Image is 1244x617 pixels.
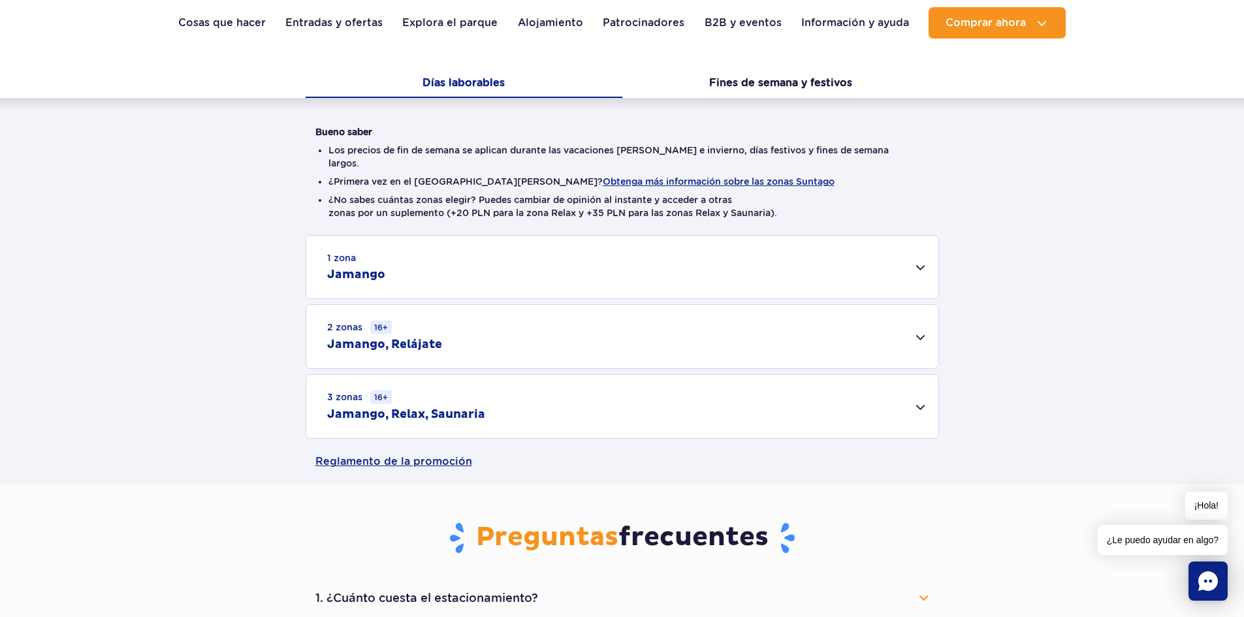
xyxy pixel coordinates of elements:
font: Explora el parque [402,16,498,29]
font: 16+ [374,323,388,332]
font: frecuentes [618,521,769,554]
font: Alojamiento [518,16,583,29]
font: Jamango, Relax, Saunaria [327,407,485,422]
a: Alojamiento [518,7,583,39]
button: Días laborables [306,71,622,98]
font: ¿Primera vez en el [GEOGRAPHIC_DATA][PERSON_NAME]? [328,176,603,187]
font: 2 zonas [327,322,362,332]
font: Preguntas [476,521,618,554]
font: 16+ [374,392,388,402]
a: Cosas que hacer [178,7,266,39]
button: Obtenga más información sobre las zonas Suntago [603,176,835,187]
a: Reglamento de la promoción [315,439,929,484]
font: 3 zonas [327,392,362,402]
font: Los precios de fin de semana se aplican durante las vacaciones [PERSON_NAME] e invierno, días fes... [328,145,889,168]
a: Patrocinadores [603,7,684,39]
font: ¿Le puedo ayudar en algo? [1107,535,1219,545]
a: Entradas y ofertas [285,7,383,39]
button: 1. ¿Cuánto cuesta el estacionamiento? [315,584,929,612]
button: Comprar ahora [929,7,1066,39]
font: ¡Hola! [1194,500,1219,511]
a: Información y ayuda [801,7,909,39]
font: Información y ayuda [801,16,909,29]
button: Fines de semana y festivos [622,71,939,98]
font: Reglamento de la promoción [315,455,472,467]
font: ¿No sabes cuántas zonas elegir? Puedes cambiar de opinión al instante y acceder a otras [328,195,732,205]
font: Jamango, Relájate [327,337,442,352]
a: B2B y eventos [705,7,782,39]
font: Jamango [327,267,385,282]
font: B2B y eventos [705,16,782,29]
div: Charlar [1188,562,1228,601]
font: zonas por un suplemento (+20 PLN para la zona Relax y +35 PLN para las zonas Relax y Saunaria). [328,208,777,218]
font: Días laborables [423,76,505,89]
a: Explora el parque [402,7,498,39]
font: Entradas y ofertas [285,16,383,29]
font: Patrocinadores [603,16,684,29]
font: 1. ¿Cuánto cuesta el estacionamiento? [315,591,538,605]
font: 1 zona [327,253,356,263]
font: Bueno saber [315,127,372,137]
font: Fines de semana y festivos [709,76,852,89]
font: Cosas que hacer [178,16,266,29]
